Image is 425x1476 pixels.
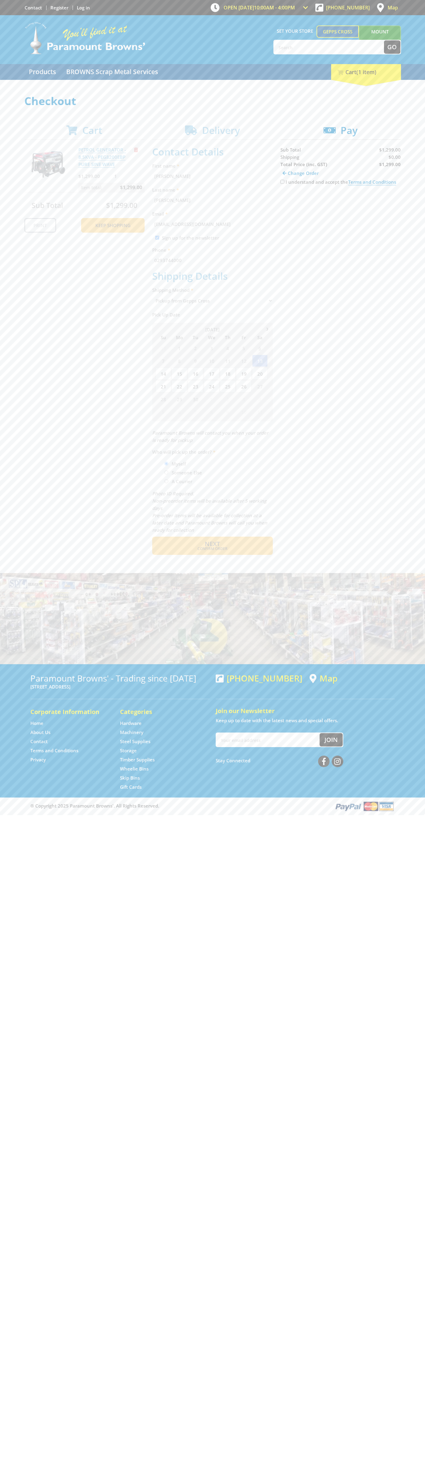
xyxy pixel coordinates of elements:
a: Go to the BROWNS Scrap Metal Services page [62,64,163,80]
h5: Join our Newsletter [216,707,395,715]
a: Go to the Home page [30,720,43,726]
a: Log in [77,5,90,11]
span: Sub Total [280,147,301,153]
span: Set your store [273,26,317,36]
a: Terms and Conditions [348,179,396,185]
a: Go to the registration page [50,5,68,11]
span: OPEN [DATE] [224,4,295,11]
span: Shipping [280,154,299,160]
a: Go to the Timber Supplies page [120,757,155,763]
a: Go to the Steel Supplies page [120,738,150,745]
p: Keep up to date with the latest news and special offers. [216,717,395,724]
a: Go to the Privacy page [30,757,46,763]
a: Go to the About Us page [30,729,50,736]
a: Change Order [280,168,321,178]
a: Go to the Skip Bins page [120,775,140,781]
input: Please accept the terms and conditions. [280,180,284,184]
a: Go to the Hardware page [120,720,142,726]
button: Join [320,733,343,747]
a: Go to the Products page [24,64,60,80]
a: View a map of Gepps Cross location [310,673,338,683]
input: Search [274,40,384,54]
span: $0.00 [389,154,401,160]
a: Go to the Machinery page [120,729,143,736]
a: Mount [PERSON_NAME] [359,26,401,49]
div: Stay Connected [216,753,343,768]
img: Paramount Browns' [24,21,146,55]
strong: Total Price (inc. GST) [280,161,327,167]
h5: Corporate Information [30,708,108,716]
a: Gepps Cross [317,26,359,38]
a: Go to the Gift Cards page [120,784,142,790]
span: (1 item) [356,68,376,76]
a: Go to the Contact page [30,738,48,745]
span: Change Order [288,170,319,176]
button: Go [384,40,400,54]
span: Pay [341,124,358,137]
a: Go to the Terms and Conditions page [30,747,78,754]
a: Go to the Storage page [120,747,137,754]
span: 10:00am - 4:00pm [254,4,295,11]
input: Your email address [216,733,320,747]
strong: $1,299.00 [379,161,401,167]
h1: Checkout [24,95,401,107]
span: $1,299.00 [379,147,401,153]
h3: Paramount Browns' - Trading since [DATE] [30,673,210,683]
p: [STREET_ADDRESS] [30,683,210,690]
a: Go to the Wheelie Bins page [120,766,149,772]
div: ® Copyright 2025 Paramount Browns'. All Rights Reserved. [24,801,401,812]
h5: Categories [120,708,197,716]
div: Cart [331,64,401,80]
div: [PHONE_NUMBER] [216,673,302,683]
a: Go to the Contact page [25,5,42,11]
label: I understand and accept the [286,179,396,185]
img: PayPal, Mastercard, Visa accepted [334,801,395,812]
